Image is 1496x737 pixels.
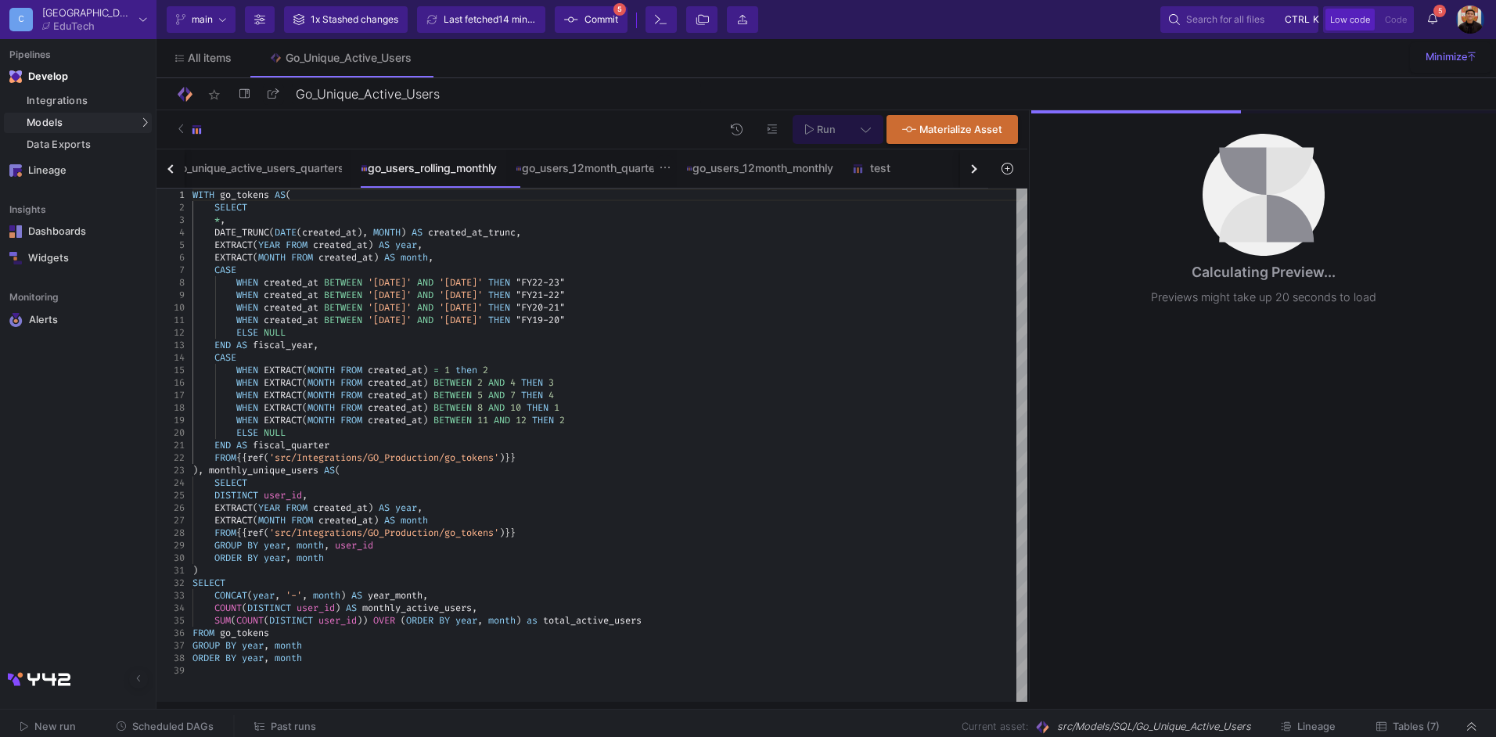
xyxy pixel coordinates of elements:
[156,389,185,401] div: 17
[1034,719,1051,735] img: SQL Model
[384,514,395,527] span: AS
[335,539,373,552] span: user_id
[286,52,412,64] div: Go_Unique_Active_Users
[264,364,302,376] span: EXTRACT
[156,426,185,439] div: 20
[269,226,275,239] span: (
[686,162,833,174] div: go_users_12month_monthly
[253,239,258,251] span: (
[156,351,185,364] div: 14
[214,201,247,214] span: SELECT
[510,376,516,389] span: 4
[417,314,433,326] span: AND
[156,552,185,564] div: 30
[214,351,236,364] span: CASE
[1313,10,1319,29] span: k
[27,95,148,107] div: Integrations
[214,251,253,264] span: EXTRACT
[286,189,291,201] span: (
[156,527,185,539] div: 28
[433,364,439,376] span: =
[340,376,362,389] span: FROM
[236,527,247,539] span: {{
[28,70,52,83] div: Develop
[1456,5,1484,34] img: bg52tvgs8dxfpOhHYAd0g09LCcAxm85PnUXHwHyc.png
[156,439,185,451] div: 21
[368,502,373,514] span: )
[368,289,412,301] span: '[DATE]'
[401,251,428,264] span: month
[286,239,307,251] span: FROM
[401,226,406,239] span: )
[483,364,488,376] span: 2
[156,414,185,426] div: 19
[132,721,214,732] span: Scheduled DAGs
[264,326,286,339] span: NULL
[264,527,269,539] span: (
[477,401,483,414] span: 8
[516,314,565,326] span: "FY19-20"
[247,552,258,564] span: BY
[220,189,269,201] span: go_tokens
[264,314,318,326] span: created_at
[494,414,510,426] span: AND
[361,162,497,174] div: go_users_rolling_monthly
[417,289,433,301] span: AND
[428,226,516,239] span: created_at_trunc
[258,239,280,251] span: YEAR
[4,135,152,155] a: Data Exports
[28,225,130,238] div: Dashboards
[324,276,362,289] span: BETWEEN
[156,502,185,514] div: 26
[521,389,543,401] span: THEN
[499,527,505,539] span: )
[9,313,23,327] img: Navigation icon
[439,314,483,326] span: '[DATE]'
[307,414,335,426] span: MONTH
[505,451,516,464] span: }}
[516,276,565,289] span: "FY22-23"
[156,339,185,351] div: 13
[919,124,1002,135] span: Materialize Asset
[4,91,152,111] a: Integrations
[28,252,130,264] div: Widgets
[1192,262,1336,282] div: Calculating Preview...
[412,226,423,239] span: AS
[264,401,302,414] span: EXTRACT
[324,289,362,301] span: BETWEEN
[584,8,618,31] span: Commit
[307,389,335,401] span: MONTH
[156,189,185,201] div: 1
[214,539,242,552] span: GROUP
[423,389,428,401] span: )
[214,264,236,276] span: CASE
[368,401,423,414] span: created_at
[253,339,313,351] span: fiscal_year
[191,124,203,135] img: SQL-Model type child icon
[477,414,488,426] span: 11
[433,414,472,426] span: BETWEEN
[264,489,302,502] span: user_id
[1285,10,1310,29] span: ctrl
[291,251,313,264] span: FROM
[253,251,258,264] span: (
[156,376,185,389] div: 16
[264,376,302,389] span: EXTRACT
[188,52,232,64] span: All items
[166,115,221,144] button: SQL-Model type child icon
[297,226,302,239] span: (
[167,6,236,33] button: main
[9,70,22,83] img: Navigation icon
[156,489,185,502] div: 25
[559,414,565,426] span: 2
[488,389,505,401] span: AND
[368,276,412,289] span: '[DATE]'
[505,527,516,539] span: }}
[258,251,286,264] span: MONTH
[236,289,258,301] span: WHEN
[275,189,286,201] span: AS
[247,451,264,464] span: ref
[516,162,667,174] div: go_users_12month_quarterly
[433,376,472,389] span: BETWEEN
